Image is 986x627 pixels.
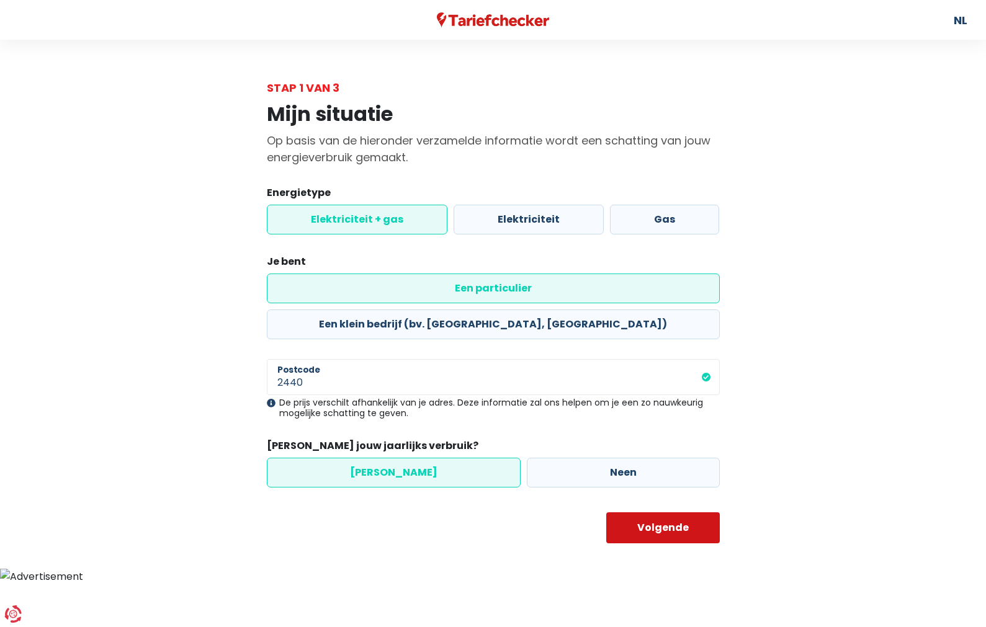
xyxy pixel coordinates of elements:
label: Elektriciteit + gas [267,205,447,234]
label: Neen [527,458,720,487]
label: Gas [610,205,719,234]
label: Een klein bedrijf (bv. [GEOGRAPHIC_DATA], [GEOGRAPHIC_DATA]) [267,309,720,339]
label: Elektriciteit [454,205,604,234]
legend: [PERSON_NAME] jouw jaarlijks verbruik? [267,438,720,458]
input: 1000 [267,359,720,395]
label: Een particulier [267,273,720,303]
legend: Je bent [267,254,720,273]
h1: Mijn situatie [267,102,720,126]
div: De prijs verschilt afhankelijk van je adres. Deze informatie zal ons helpen om je een zo nauwkeur... [267,398,720,419]
button: Volgende [606,512,720,543]
div: Stap 1 van 3 [267,79,720,96]
legend: Energietype [267,185,720,205]
label: [PERSON_NAME] [267,458,521,487]
p: Op basis van de hieronder verzamelde informatie wordt een schatting van jouw energieverbruik gema... [267,132,720,166]
img: Tariefchecker logo [437,12,550,28]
